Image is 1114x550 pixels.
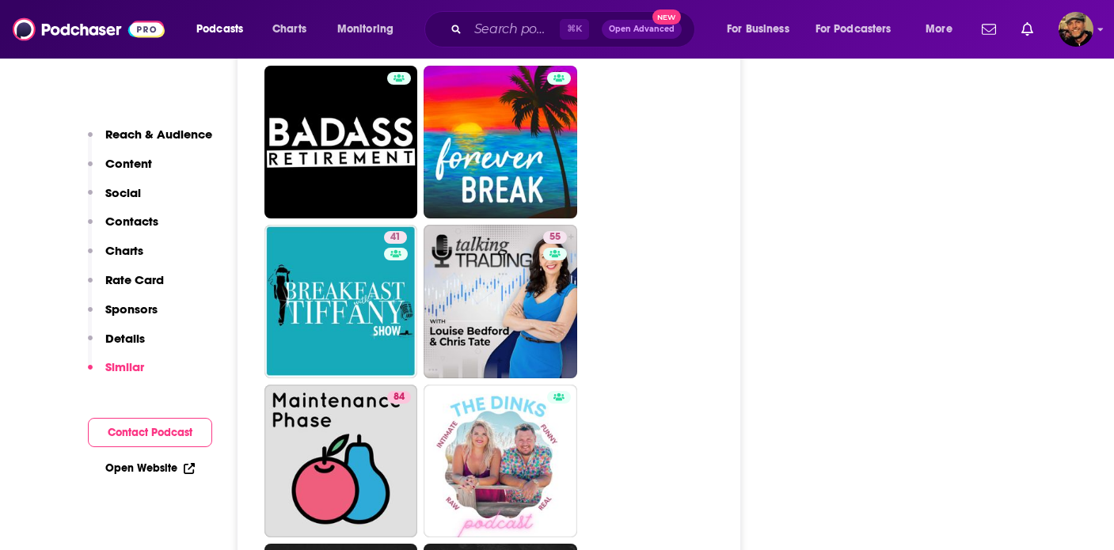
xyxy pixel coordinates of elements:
a: Show notifications dropdown [1015,16,1040,43]
span: Charts [272,18,306,40]
button: open menu [805,17,914,42]
a: 41 [384,231,407,244]
button: Open AdvancedNew [602,20,682,39]
span: 41 [390,229,401,245]
button: Content [88,156,152,185]
span: More [926,18,952,40]
span: Podcasts [196,18,243,40]
a: 55 [543,231,567,244]
button: Social [88,185,141,214]
button: Details [88,331,145,360]
a: 41 [264,225,418,378]
a: Show notifications dropdown [975,16,1002,43]
button: Charts [88,243,143,272]
p: Rate Card [105,272,164,287]
p: Contacts [105,214,158,229]
a: 84 [264,385,418,538]
input: Search podcasts, credits, & more... [468,17,560,42]
p: Sponsors [105,302,158,317]
img: Podchaser - Follow, Share and Rate Podcasts [13,14,165,44]
button: Rate Card [88,272,164,302]
button: open menu [326,17,414,42]
span: Logged in as JonesLiterary [1059,12,1093,47]
a: 84 [387,391,411,404]
button: Sponsors [88,302,158,331]
a: 55 [424,225,577,378]
button: Similar [88,359,144,389]
button: open menu [185,17,264,42]
span: Open Advanced [609,25,675,33]
a: Open Website [105,461,195,475]
p: Reach & Audience [105,127,212,142]
span: Monitoring [337,18,394,40]
button: open menu [914,17,972,42]
button: Reach & Audience [88,127,212,156]
p: Similar [105,359,144,374]
a: Charts [262,17,316,42]
p: Content [105,156,152,171]
img: User Profile [1059,12,1093,47]
button: Show profile menu [1059,12,1093,47]
button: Contact Podcast [88,418,212,447]
span: 55 [549,229,561,245]
button: Contacts [88,214,158,243]
p: Details [105,331,145,346]
span: For Business [727,18,789,40]
p: Charts [105,243,143,258]
p: Social [105,185,141,200]
span: For Podcasters [816,18,892,40]
div: Search podcasts, credits, & more... [439,11,710,47]
span: 84 [394,389,405,405]
button: open menu [716,17,809,42]
span: New [652,9,681,25]
span: ⌘ K [560,19,589,40]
